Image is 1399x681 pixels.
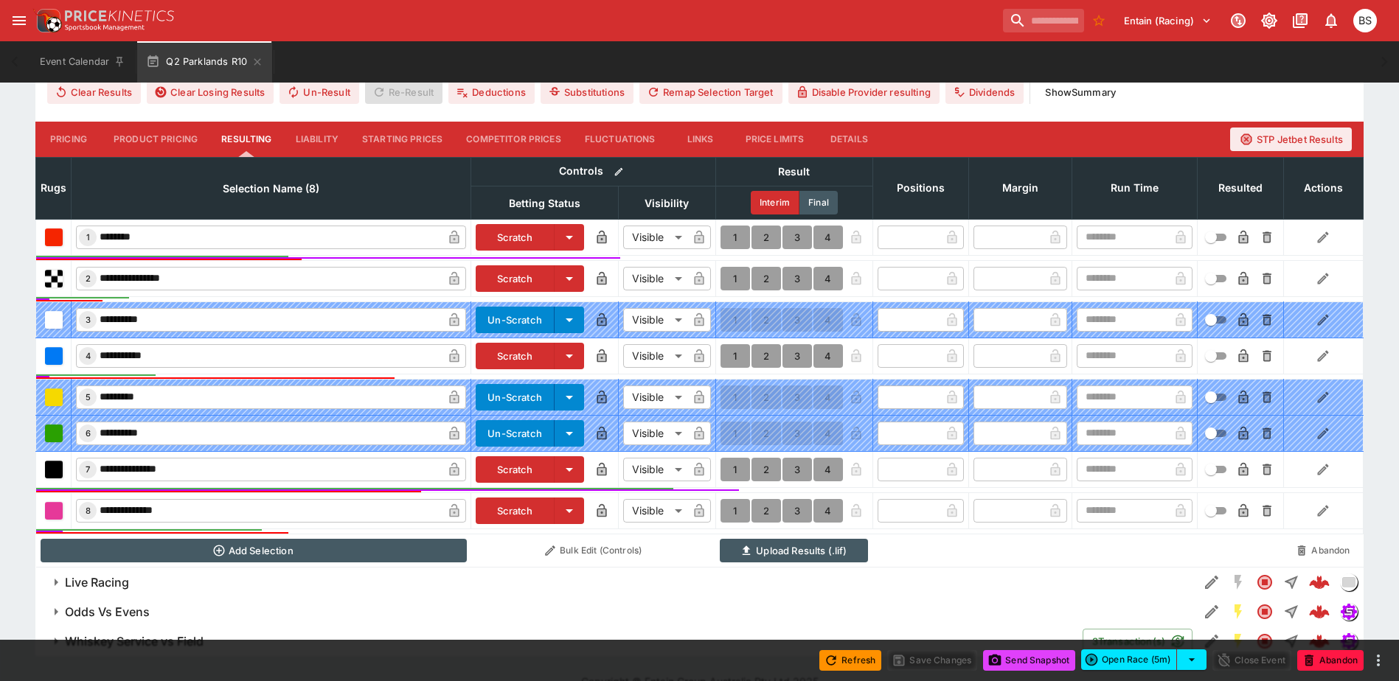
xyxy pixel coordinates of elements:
h6: Live Racing [65,575,129,590]
button: 1 [721,267,750,290]
span: 6 [83,428,94,439]
button: Deductions [448,80,535,104]
button: Clear Results [47,80,141,104]
button: Connected to PK [1225,7,1252,34]
button: Brendan Scoble [1349,4,1381,37]
button: Details [816,122,882,157]
button: Notifications [1318,7,1344,34]
button: Open Race (5m) [1081,649,1177,670]
button: Live Racing [35,567,1198,597]
svg: Closed [1256,573,1274,591]
th: Run Time [1072,157,1197,219]
button: Dividends [945,80,1024,104]
button: Scratch [476,343,555,369]
img: logo-cerberus--red.svg [1309,631,1330,652]
button: 2 [751,344,781,368]
button: 4 [813,344,843,368]
button: Price Limits [734,122,816,157]
button: 2 [751,226,781,249]
th: Positions [872,157,968,219]
button: Abandon [1297,650,1364,671]
button: 1 [721,458,750,481]
a: 62d97a05-4d4a-4a4d-bd2f-a2c03a1c3557 [1305,626,1334,656]
span: 8 [83,506,94,516]
th: Controls [471,157,716,186]
button: Send Snapshot [983,650,1075,671]
th: Resulted [1197,157,1283,219]
img: Sportsbook Management [65,24,145,31]
svg: Closed [1256,603,1274,621]
th: Margin [968,157,1072,219]
img: logo-cerberus--red.svg [1309,572,1330,593]
input: search [1003,9,1084,32]
img: PriceKinetics Logo [32,6,62,35]
button: Bulk edit [609,162,628,181]
button: 3 [782,267,812,290]
button: 3Transaction(s) [1083,629,1193,654]
button: Competitor Prices [454,122,573,157]
button: Upload Results (.lif) [720,539,868,562]
button: Disable Provider resulting [788,80,940,104]
button: Un-Scratch [476,384,555,411]
div: split button [1081,649,1207,670]
div: Visible [623,267,687,290]
button: select merge strategy [1177,649,1207,670]
div: Visible [623,458,687,481]
button: Straight [1278,598,1305,625]
button: Edit Detail [1198,598,1225,625]
button: Documentation [1287,7,1313,34]
button: Event Calendar [31,41,134,83]
button: Liability [284,122,350,157]
a: 567ad9f6-0689-4e47-8961-cc2b449d7e69 [1305,567,1334,597]
img: PriceKinetics [65,10,174,21]
img: simulator [1341,604,1357,620]
button: Clear Losing Results [147,80,274,104]
button: Odds Vs Evens [35,597,1198,626]
span: Re-Result [365,80,442,104]
div: Visible [623,385,687,409]
span: Mark an event as closed and abandoned. [1297,652,1364,666]
button: 2 [751,267,781,290]
th: Actions [1283,157,1363,219]
button: 3 [782,344,812,368]
button: Closed [1252,598,1278,625]
button: Edit Detail [1198,628,1225,654]
button: Scratch [476,265,555,292]
span: 2 [83,273,94,284]
span: Selection Name (8) [206,180,336,198]
button: Scratch [476,224,555,251]
button: Closed [1252,569,1278,596]
img: logo-cerberus--red.svg [1309,601,1330,622]
th: Rugs [36,157,72,219]
span: 5 [83,392,94,402]
button: 1 [721,226,750,249]
button: Straight [1278,569,1305,596]
span: Visibility [628,195,705,212]
div: liveracing [1340,573,1358,591]
button: 2 [751,499,781,523]
button: 4 [813,226,843,249]
button: Resulting [209,122,283,157]
button: Add Selection [41,539,467,562]
button: SGM Enabled [1225,628,1252,654]
button: Scratch [476,456,555,483]
button: Bulk Edit (Controls) [476,539,712,562]
img: simulator [1341,633,1357,649]
button: Edit Detail [1198,569,1225,596]
button: Un-Result [280,80,358,104]
button: Refresh [819,650,881,671]
span: Betting Status [493,195,597,212]
button: Pricing [35,122,102,157]
button: Straight [1278,628,1305,654]
button: Starting Prices [350,122,454,157]
button: SGM Disabled [1225,569,1252,596]
button: Toggle light/dark mode [1256,7,1282,34]
button: 3 [782,458,812,481]
div: Visible [623,422,687,445]
div: Visible [623,344,687,368]
button: open drawer [6,7,32,34]
button: Select Tenant [1115,9,1221,32]
button: Substitutions [541,80,633,104]
button: 4 [813,458,843,481]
